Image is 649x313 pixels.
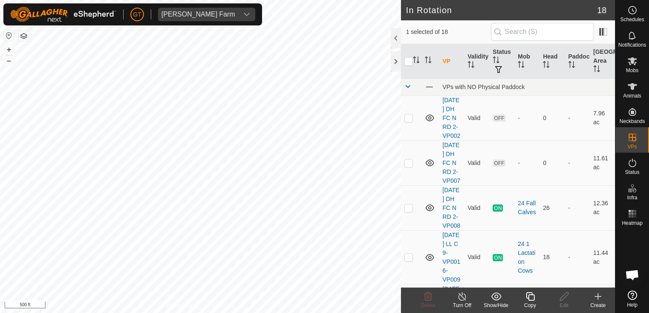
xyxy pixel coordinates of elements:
[468,62,474,69] p-sorticon: Activate to sort
[593,67,600,73] p-sorticon: Activate to sort
[443,84,612,90] div: VPs with NO Physical Paddock
[464,140,489,185] td: Valid
[4,45,14,55] button: +
[493,159,505,167] span: OFF
[479,302,513,309] div: Show/Hide
[443,97,460,139] a: [DATE] DH FC N RD 2-VP002
[464,230,489,284] td: Valid
[10,7,116,22] img: Gallagher Logo
[597,4,607,17] span: 18
[625,170,639,175] span: Status
[627,144,637,149] span: VPs
[539,44,564,79] th: Head
[158,8,238,21] span: Thoren Farm
[421,302,436,308] span: Delete
[568,62,575,69] p-sorticon: Activate to sort
[238,8,255,21] div: dropdown trigger
[209,302,234,310] a: Contact Us
[443,232,460,283] a: [DATE] LL C 9-VP0016-VP009
[615,287,649,311] a: Help
[493,115,505,122] span: OFF
[439,44,464,79] th: VP
[565,44,590,79] th: Paddock
[443,187,460,229] a: [DATE] DH FC N RD 2-VP008
[565,230,590,284] td: -
[443,142,460,184] a: [DATE] DH FC N RD 2-VP007
[565,140,590,185] td: -
[590,95,615,140] td: 7.96 ac
[627,195,637,200] span: Infra
[167,302,199,310] a: Privacy Policy
[493,204,503,212] span: ON
[565,95,590,140] td: -
[464,95,489,140] td: Valid
[518,240,536,275] div: 24 1 Lactation Cows
[491,23,594,41] input: Search (S)
[590,140,615,185] td: 11.61 ac
[425,58,432,64] p-sorticon: Activate to sort
[464,185,489,230] td: Valid
[623,93,641,98] span: Animals
[620,262,645,288] div: Open chat
[133,10,141,19] span: GT
[19,31,29,41] button: Map Layers
[547,302,581,309] div: Edit
[518,159,536,168] div: -
[627,302,638,307] span: Help
[4,31,14,41] button: Reset Map
[622,221,643,226] span: Heatmap
[565,185,590,230] td: -
[518,62,525,69] p-sorticon: Activate to sort
[590,44,615,79] th: [GEOGRAPHIC_DATA] Area
[513,302,547,309] div: Copy
[543,62,550,69] p-sorticon: Activate to sort
[581,302,615,309] div: Create
[539,185,564,230] td: 26
[406,5,597,15] h2: In Rotation
[539,95,564,140] td: 0
[539,230,564,284] td: 18
[518,114,536,123] div: -
[590,230,615,284] td: 11.44 ac
[445,302,479,309] div: Turn Off
[161,11,235,18] div: [PERSON_NAME] Farm
[464,44,489,79] th: Validity
[590,185,615,230] td: 12.36 ac
[413,58,420,64] p-sorticon: Activate to sort
[406,28,491,36] span: 1 selected of 18
[493,254,503,261] span: ON
[626,68,638,73] span: Mobs
[620,17,644,22] span: Schedules
[489,44,514,79] th: Status
[539,140,564,185] td: 0
[619,119,645,124] span: Neckbands
[493,58,499,64] p-sorticon: Activate to sort
[518,199,536,217] div: 24 Fall Calves
[618,42,646,48] span: Notifications
[4,56,14,66] button: –
[514,44,539,79] th: Mob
